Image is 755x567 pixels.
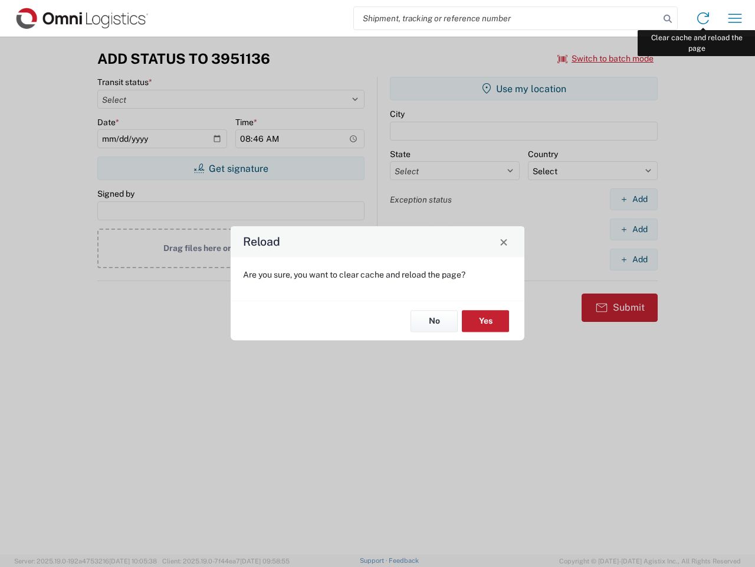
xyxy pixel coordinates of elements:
button: Yes [462,310,509,332]
button: Close [495,233,512,250]
button: No [411,310,458,332]
h4: Reload [243,233,280,250]
p: Are you sure, you want to clear cache and reload the page? [243,269,512,280]
input: Shipment, tracking or reference number [354,7,659,30]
